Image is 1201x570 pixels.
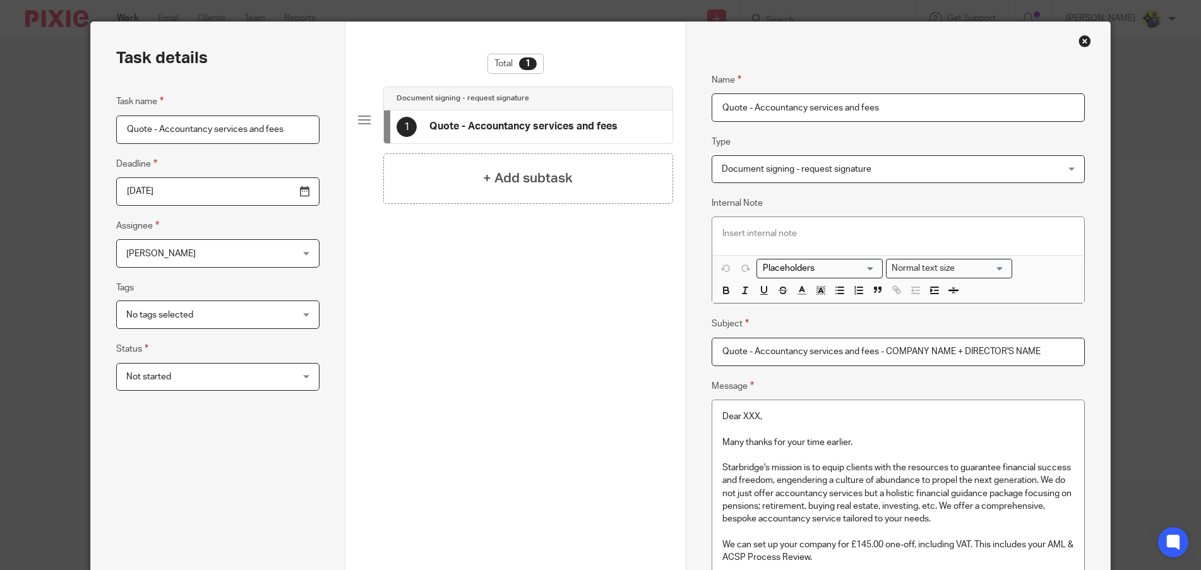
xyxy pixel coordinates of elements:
[116,94,164,109] label: Task name
[756,259,883,278] div: Search for option
[116,116,320,144] input: Task name
[116,341,148,356] label: Status
[722,165,871,174] span: Document signing - request signature
[712,73,741,87] label: Name
[712,338,1085,366] input: Insert subject
[116,218,159,233] label: Assignee
[756,259,883,278] div: Placeholders
[126,311,193,319] span: No tags selected
[519,57,537,70] div: 1
[116,157,157,171] label: Deadline
[487,54,544,74] div: Total
[126,249,196,258] span: [PERSON_NAME]
[889,262,958,275] span: Normal text size
[722,410,1075,423] p: Dear XXX,
[722,538,1075,564] p: We can set up your company for £145.00 one-off, including VAT. This includes your AML & ACSP Proc...
[712,379,754,393] label: Message
[429,120,618,133] h4: Quote - Accountancy services and fees
[886,259,1012,278] div: Search for option
[712,316,749,331] label: Subject
[397,93,529,104] h4: Document signing - request signature
[116,282,134,294] label: Tags
[722,436,1075,449] p: Many thanks for your time earlier.
[722,461,1075,525] p: Starbridge's mission is to equip clients with the resources to guarantee financial success and fr...
[397,117,417,137] div: 1
[959,262,1004,275] input: Search for option
[758,262,875,275] input: Search for option
[126,372,171,381] span: Not started
[712,197,763,210] label: Internal Note
[712,136,731,148] label: Type
[886,259,1012,278] div: Text styles
[1079,35,1091,47] div: Close this dialog window
[483,169,573,188] h4: + Add subtask
[116,47,208,69] h2: Task details
[116,177,320,206] input: Pick a date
